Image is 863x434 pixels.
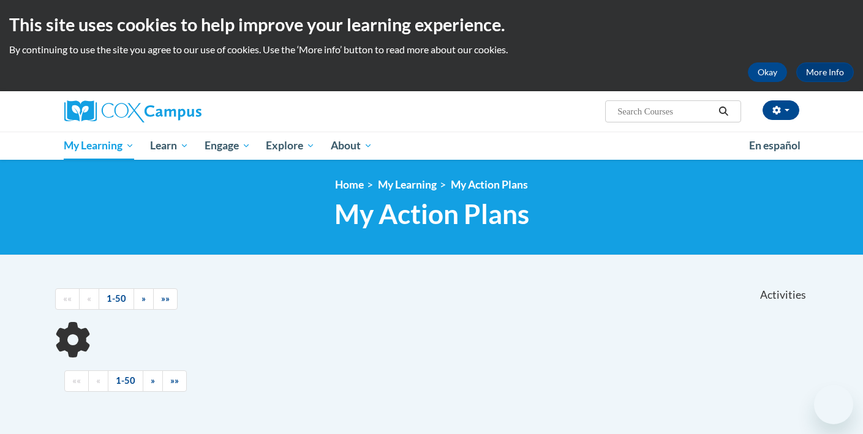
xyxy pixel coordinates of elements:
[88,370,108,392] a: Previous
[151,375,155,386] span: »
[760,288,806,302] span: Activities
[170,375,179,386] span: »»
[714,104,733,119] button: Search
[258,132,323,160] a: Explore
[741,133,808,159] a: En español
[87,293,91,304] span: «
[64,138,134,153] span: My Learning
[56,132,143,160] a: My Learning
[153,288,178,310] a: End
[197,132,258,160] a: Engage
[64,100,202,122] img: Cox Campus
[96,375,100,386] span: «
[141,293,146,304] span: »
[749,139,801,152] span: En español
[63,293,72,304] span: ««
[266,138,315,153] span: Explore
[108,370,143,392] a: 1-50
[451,178,528,191] a: My Action Plans
[72,375,81,386] span: ««
[162,370,187,392] a: End
[46,132,818,160] div: Main menu
[378,178,437,191] a: My Learning
[763,100,799,120] button: Account Settings
[143,370,163,392] a: Next
[334,198,529,230] span: My Action Plans
[99,288,134,310] a: 1-50
[796,62,854,82] a: More Info
[331,138,372,153] span: About
[142,132,197,160] a: Learn
[55,288,80,310] a: Begining
[205,138,251,153] span: Engage
[323,132,380,160] a: About
[9,12,854,37] h2: This site uses cookies to help improve your learning experience.
[64,100,297,122] a: Cox Campus
[616,104,714,119] input: Search Courses
[335,178,364,191] a: Home
[161,293,170,304] span: »»
[814,385,853,424] iframe: Button to launch messaging window
[748,62,787,82] button: Okay
[134,288,154,310] a: Next
[79,288,99,310] a: Previous
[64,370,89,392] a: Begining
[9,43,854,56] p: By continuing to use the site you agree to our use of cookies. Use the ‘More info’ button to read...
[150,138,189,153] span: Learn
